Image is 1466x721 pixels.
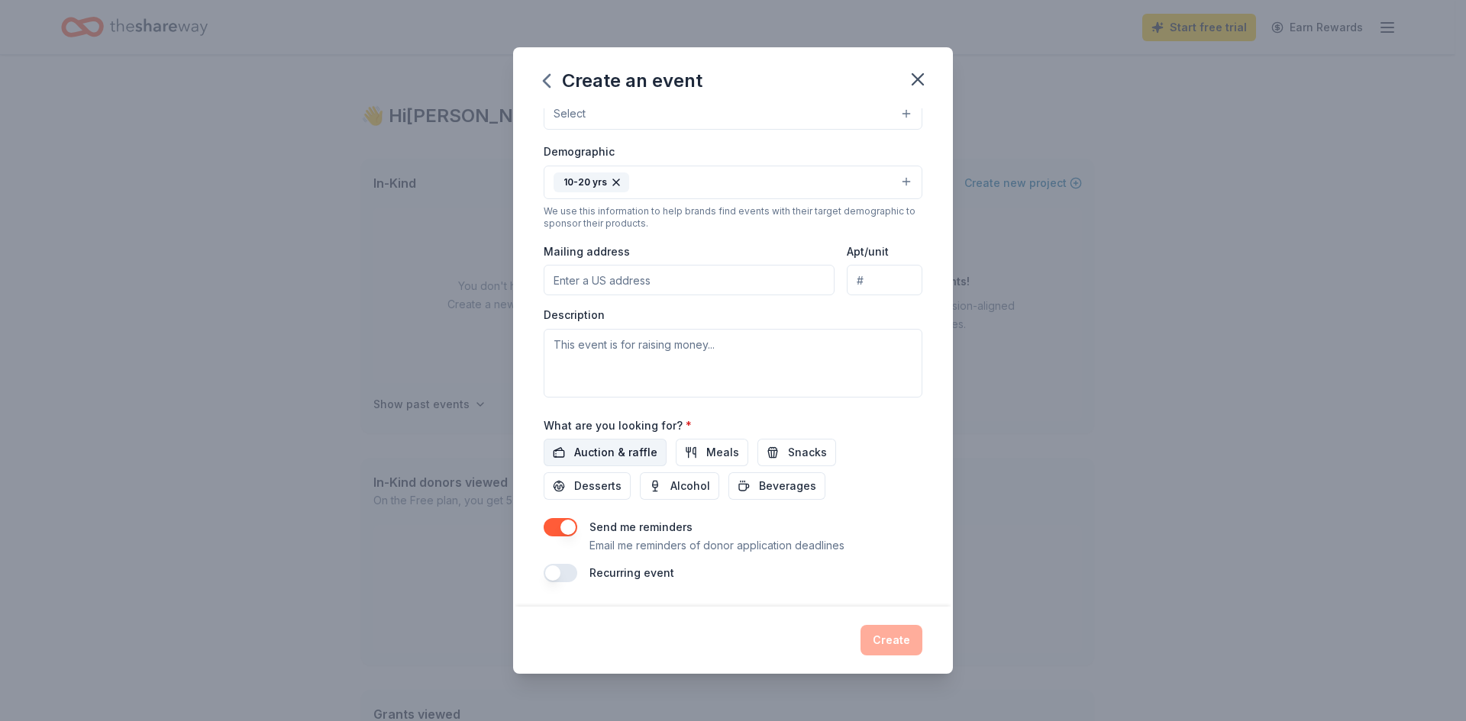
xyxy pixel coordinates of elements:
[589,536,844,555] p: Email me reminders of donor application deadlines
[544,98,922,130] button: Select
[759,477,816,495] span: Beverages
[728,472,825,500] button: Beverages
[640,472,719,500] button: Alcohol
[676,439,748,466] button: Meals
[544,472,631,500] button: Desserts
[544,144,615,159] label: Demographic
[544,205,922,230] div: We use this information to help brands find events with their target demographic to sponsor their...
[788,443,827,462] span: Snacks
[757,439,836,466] button: Snacks
[544,439,667,466] button: Auction & raffle
[574,443,657,462] span: Auction & raffle
[847,265,922,295] input: #
[544,307,605,323] label: Description
[847,244,889,259] label: Apt/unit
[574,477,622,495] span: Desserts
[544,418,692,433] label: What are you looking for?
[670,477,710,495] span: Alcohol
[554,172,629,192] div: 10-20 yrs
[544,166,922,199] button: 10-20 yrs
[544,69,702,93] div: Create an event
[589,566,674,579] label: Recurring event
[544,244,630,259] label: Mailing address
[544,265,835,295] input: Enter a US address
[589,520,693,533] label: Send me reminders
[706,443,739,462] span: Meals
[554,105,586,123] span: Select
